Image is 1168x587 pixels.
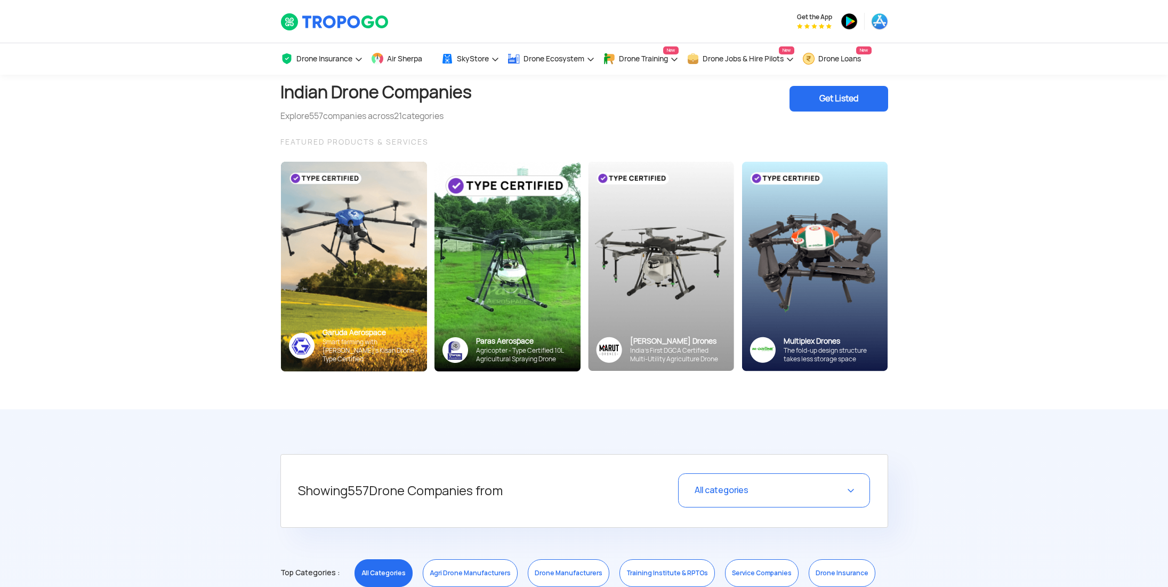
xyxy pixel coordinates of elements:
[818,54,861,63] span: Drone Loans
[784,346,880,363] div: The fold-up design structure takes less storage space
[779,46,794,54] span: New
[797,23,832,29] img: App Raking
[423,559,518,587] a: Agri Drone Manufacturers
[784,336,880,346] div: Multiplex Drones
[630,346,726,363] div: India’s First DGCA Certified Multi-Utility Agriculture Drone
[280,110,472,123] div: Explore companies across categories
[797,13,832,21] span: Get the App
[802,43,872,75] a: Drone LoansNew
[289,333,315,359] img: ic_garuda_sky.png
[841,13,858,30] img: ic_playstore.png
[457,54,489,63] span: SkyStore
[476,346,573,363] div: Agricopter - Type Certified 10L Agricultural Spraying Drone
[394,110,402,122] span: 21
[296,54,352,63] span: Drone Insurance
[703,54,784,63] span: Drone Jobs & Hire Pilots
[603,43,679,75] a: Drone TrainingNew
[323,338,419,363] div: Smart farming with [PERSON_NAME]’s Kisan Drone - Type Certified
[528,559,609,587] a: Drone Manufacturers
[871,13,888,30] img: ic_appstore.png
[630,336,726,346] div: [PERSON_NAME] Drones
[596,337,622,363] img: Group%2036313.png
[508,43,595,75] a: Drone Ecosystem
[619,54,668,63] span: Drone Training
[588,162,734,371] img: bg_marut_sky.png
[280,75,472,110] h1: Indian Drone Companies
[809,559,875,587] a: Drone Insurance
[309,110,323,122] span: 557
[523,54,584,63] span: Drone Ecosystem
[619,559,715,587] a: Training Institute & RPTOs
[280,43,363,75] a: Drone Insurance
[434,162,581,371] img: paras-card.png
[281,162,427,371] img: bg_garuda_sky.png
[687,43,794,75] a: Drone Jobs & Hire PilotsNew
[280,136,888,148] div: FEATURED PRODUCTS & SERVICES
[725,559,799,587] a: Service Companies
[750,337,776,363] img: ic_multiplex_sky.png
[663,46,679,54] span: New
[442,337,468,363] img: paras-logo-banner.png
[856,46,872,54] span: New
[280,564,340,581] span: Top Categories :
[476,336,573,346] div: Paras Aerospace
[695,485,748,496] span: All categories
[280,13,390,31] img: TropoGo Logo
[387,54,422,63] span: Air Sherpa
[348,482,369,499] span: 557
[355,559,413,587] a: All Categories
[742,162,888,371] img: bg_multiplex_sky.png
[790,86,888,112] div: Get Listed
[441,43,500,75] a: SkyStore
[323,328,419,338] div: Garuda Aerospace
[298,473,613,509] h5: Showing Drone Companies from
[371,43,433,75] a: Air Sherpa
